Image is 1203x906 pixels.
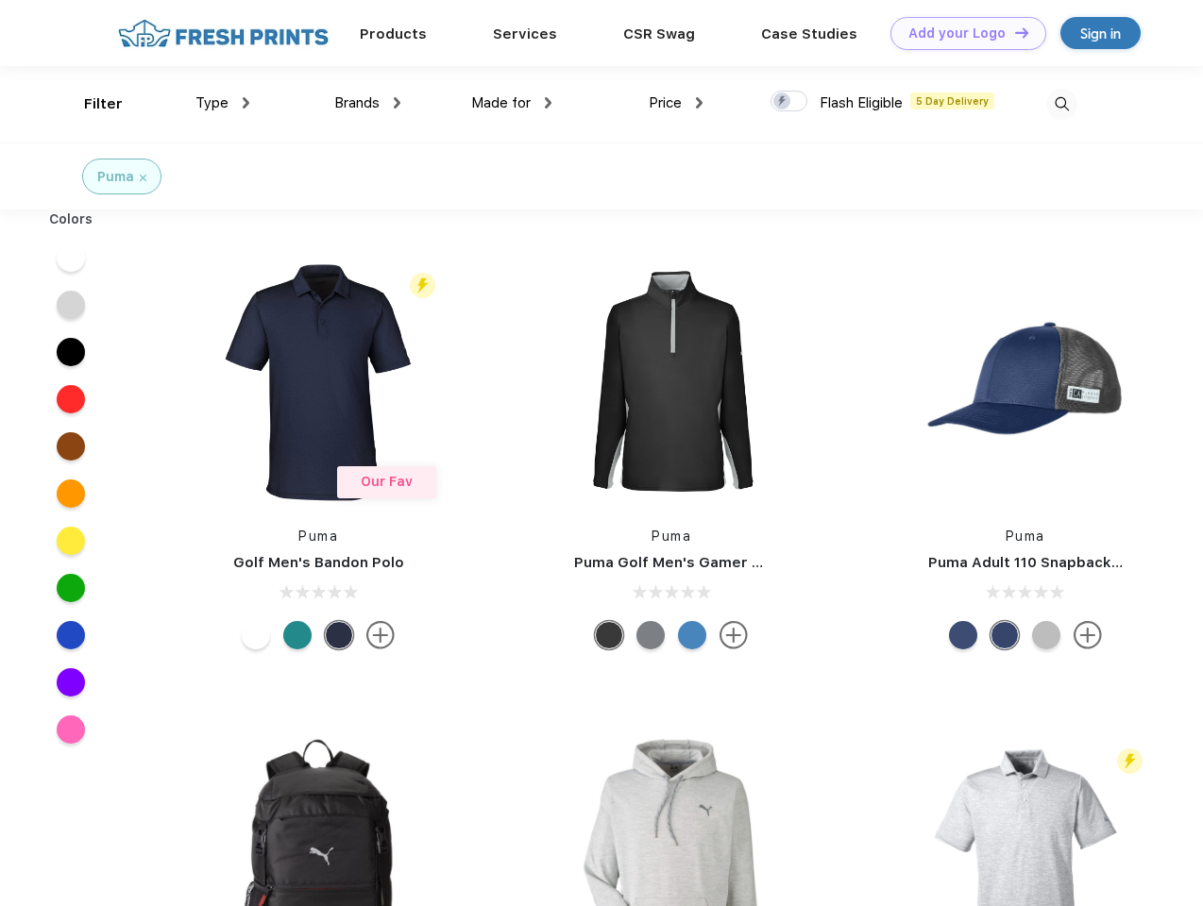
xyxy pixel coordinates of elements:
[243,97,249,109] img: dropdown.png
[242,621,270,649] div: Bright White
[574,554,873,571] a: Puma Golf Men's Gamer Golf Quarter-Zip
[233,554,404,571] a: Golf Men's Bandon Polo
[410,273,435,298] img: flash_active_toggle.svg
[193,257,444,508] img: func=resize&h=266
[1060,17,1141,49] a: Sign in
[636,621,665,649] div: Quiet Shade
[546,257,797,508] img: func=resize&h=266
[908,25,1006,42] div: Add your Logo
[140,175,146,181] img: filter_cancel.svg
[1080,23,1121,44] div: Sign in
[678,621,706,649] div: Bright Cobalt
[652,528,691,544] a: Puma
[325,621,353,649] div: Navy Blazer
[991,621,1019,649] div: Peacoat with Qut Shd
[97,167,134,187] div: Puma
[471,94,531,111] span: Made for
[1015,27,1028,38] img: DT
[195,94,229,111] span: Type
[334,94,380,111] span: Brands
[112,17,334,50] img: fo%20logo%202.webp
[900,257,1151,508] img: func=resize&h=266
[696,97,703,109] img: dropdown.png
[360,25,427,42] a: Products
[298,528,338,544] a: Puma
[366,621,395,649] img: more.svg
[623,25,695,42] a: CSR Swag
[283,621,312,649] div: Green Lagoon
[1117,748,1143,774] img: flash_active_toggle.svg
[949,621,977,649] div: Peacoat Qut Shd
[820,94,903,111] span: Flash Eligible
[1006,528,1045,544] a: Puma
[35,210,108,229] div: Colors
[361,474,413,489] span: Our Fav
[649,94,682,111] span: Price
[1046,89,1077,120] img: desktop_search.svg
[545,97,551,109] img: dropdown.png
[720,621,748,649] img: more.svg
[1074,621,1102,649] img: more.svg
[1032,621,1060,649] div: Quarry with Brt Whit
[84,93,123,115] div: Filter
[394,97,400,109] img: dropdown.png
[595,621,623,649] div: Puma Black
[910,92,994,109] span: 5 Day Delivery
[493,25,557,42] a: Services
